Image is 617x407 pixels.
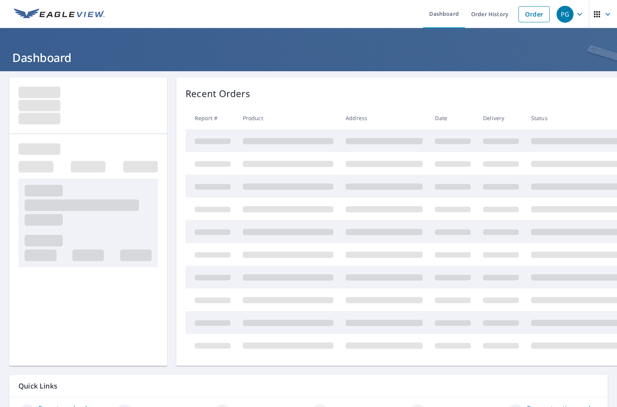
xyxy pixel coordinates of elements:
[186,107,237,129] th: Report #
[18,381,599,391] p: Quick Links
[557,6,574,23] div: PG
[477,107,525,129] th: Delivery
[518,6,550,22] a: Order
[429,107,477,129] th: Date
[186,87,250,100] p: Recent Orders
[14,8,105,20] img: EV Logo
[9,50,608,65] h1: Dashboard
[237,107,339,129] th: Product
[339,107,429,129] th: Address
